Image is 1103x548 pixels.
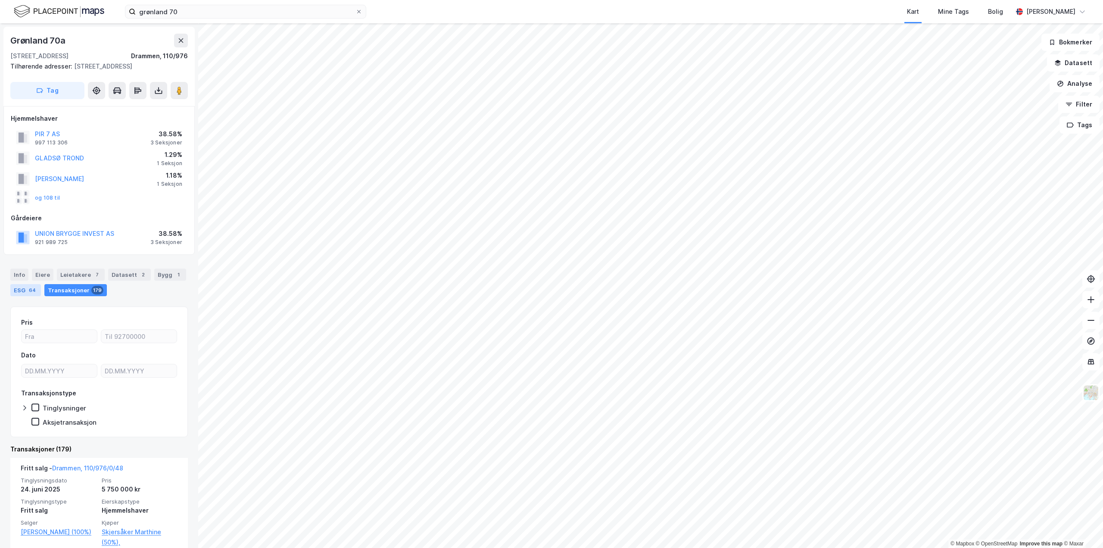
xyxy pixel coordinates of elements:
[21,388,76,398] div: Transaksjonstype
[131,51,188,61] div: Drammen, 110/976
[10,82,84,99] button: Tag
[21,317,33,328] div: Pris
[101,364,177,377] input: DD.MM.YYYY
[11,113,187,124] div: Hjemmelshaver
[21,519,97,526] span: Selger
[1026,6,1075,17] div: [PERSON_NAME]
[907,6,919,17] div: Kart
[157,181,182,188] div: 1 Seksjon
[102,527,178,548] a: Skjersåker Marthine (50%),
[43,418,97,426] div: Aksjetransaksjon
[93,270,101,279] div: 7
[43,404,86,412] div: Tinglysninger
[27,286,37,294] div: 64
[10,269,28,281] div: Info
[52,464,123,472] a: Drammen, 110/976/0/48
[22,330,97,343] input: Fra
[22,364,97,377] input: DD.MM.YYYY
[102,519,178,526] span: Kjøper
[157,160,182,167] div: 1 Seksjon
[35,139,68,146] div: 997 113 306
[10,444,188,454] div: Transaksjoner (179)
[10,51,69,61] div: [STREET_ADDRESS]
[21,477,97,484] span: Tinglysningsdato
[21,505,97,516] div: Fritt salg
[150,129,182,139] div: 38.58%
[11,213,187,223] div: Gårdeiere
[1060,507,1103,548] div: Kontrollprogram for chat
[1050,75,1100,92] button: Analyse
[174,270,183,279] div: 1
[154,269,186,281] div: Bygg
[136,5,355,18] input: Søk på adresse, matrikkel, gårdeiere, leietakere eller personer
[10,284,41,296] div: ESG
[988,6,1003,17] div: Bolig
[21,498,97,505] span: Tinglysningstype
[91,286,103,294] div: 179
[10,63,74,70] span: Tilhørende adresser:
[35,239,68,246] div: 921 989 725
[102,498,178,505] span: Eierskapstype
[101,330,177,343] input: Til 92700000
[150,139,182,146] div: 3 Seksjoner
[14,4,104,19] img: logo.f888ab2527a4732fd821a326f86c7f29.svg
[10,61,181,72] div: [STREET_ADDRESS]
[1083,385,1099,401] img: Z
[1020,541,1062,547] a: Improve this map
[1058,96,1100,113] button: Filter
[150,229,182,239] div: 38.58%
[150,239,182,246] div: 3 Seksjoner
[1041,34,1100,51] button: Bokmerker
[157,150,182,160] div: 1.29%
[57,269,105,281] div: Leietakere
[1060,507,1103,548] iframe: Chat Widget
[102,505,178,516] div: Hjemmelshaver
[950,541,974,547] a: Mapbox
[102,484,178,495] div: 5 750 000 kr
[10,34,67,47] div: Grønland 70a
[139,270,147,279] div: 2
[102,477,178,484] span: Pris
[1059,116,1100,134] button: Tags
[108,269,151,281] div: Datasett
[1047,54,1100,72] button: Datasett
[157,170,182,181] div: 1.18%
[21,463,123,477] div: Fritt salg -
[21,484,97,495] div: 24. juni 2025
[44,284,107,296] div: Transaksjoner
[976,541,1018,547] a: OpenStreetMap
[32,269,53,281] div: Eiere
[21,527,97,537] a: [PERSON_NAME] (100%)
[21,350,36,360] div: Dato
[938,6,969,17] div: Mine Tags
